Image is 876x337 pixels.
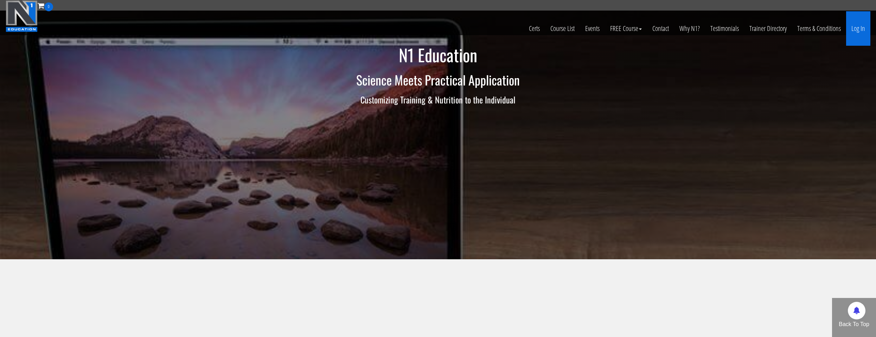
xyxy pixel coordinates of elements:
a: 0 [38,1,53,10]
a: Trainer Directory [744,11,792,46]
a: Why N1? [674,11,705,46]
a: Certs [524,11,545,46]
span: 0 [44,2,53,11]
a: FREE Course [605,11,647,46]
a: Contact [647,11,674,46]
a: Events [580,11,605,46]
a: Log In [846,11,870,46]
a: Testimonials [705,11,744,46]
a: Course List [545,11,580,46]
h3: Customizing Training & Nutrition to the Individual [232,95,644,104]
h1: N1 Education [232,46,644,64]
a: Terms & Conditions [792,11,846,46]
h2: Science Meets Practical Application [232,73,644,87]
img: n1-education [6,0,38,32]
